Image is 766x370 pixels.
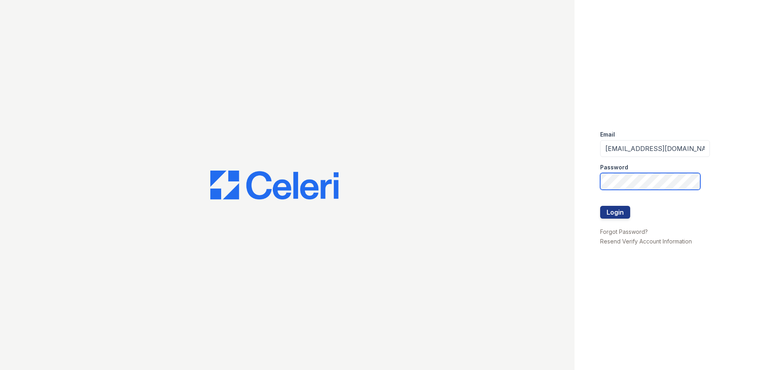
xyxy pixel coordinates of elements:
[600,238,692,245] a: Resend Verify Account Information
[600,163,628,171] label: Password
[600,228,648,235] a: Forgot Password?
[600,206,630,219] button: Login
[600,131,615,139] label: Email
[210,171,339,199] img: CE_Logo_Blue-a8612792a0a2168367f1c8372b55b34899dd931a85d93a1a3d3e32e68fde9ad4.png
